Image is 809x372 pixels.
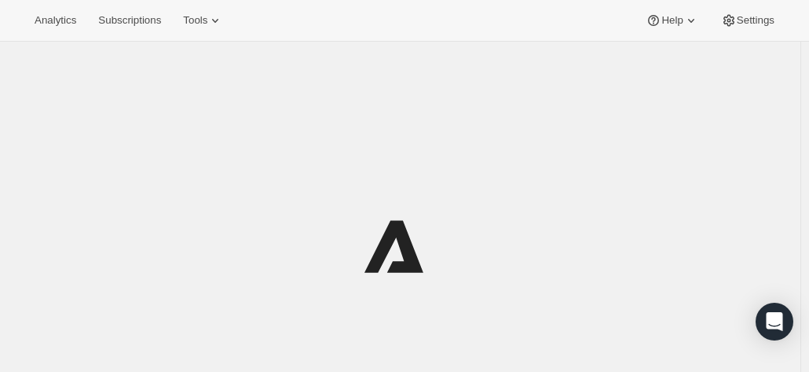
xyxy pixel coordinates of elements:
[25,9,86,31] button: Analytics
[174,9,232,31] button: Tools
[756,303,793,341] div: Open Intercom Messenger
[98,14,161,27] span: Subscriptions
[661,14,683,27] span: Help
[636,9,708,31] button: Help
[89,9,170,31] button: Subscriptions
[35,14,76,27] span: Analytics
[712,9,784,31] button: Settings
[183,14,207,27] span: Tools
[737,14,774,27] span: Settings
